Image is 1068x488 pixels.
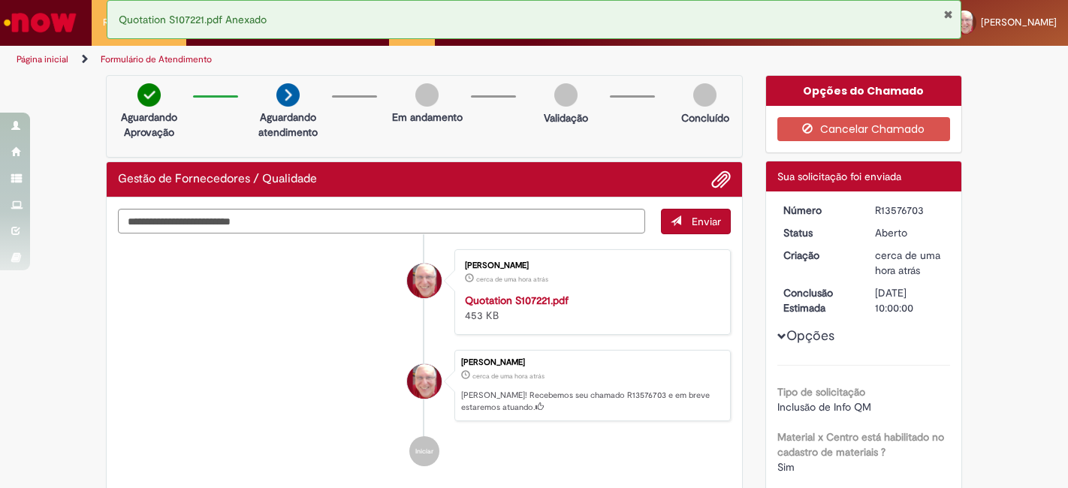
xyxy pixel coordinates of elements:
p: Em andamento [392,110,463,125]
span: Sua solicitação foi enviada [777,170,901,183]
p: Aguardando atendimento [252,110,324,140]
div: 29/09/2025 12:53:53 [875,248,945,278]
img: arrow-next.png [276,83,300,107]
span: cerca de uma hora atrás [472,372,545,381]
span: Sim [777,460,795,474]
ul: Histórico de tíquete [118,234,731,482]
b: Material x Centro está habilitado no cadastro de materiais ? [777,430,944,459]
dt: Status [772,225,864,240]
b: Tipo de solicitação [777,385,865,399]
span: Enviar [692,215,721,228]
button: Enviar [661,209,731,234]
a: Quotation S107221.pdf [465,294,569,307]
time: 29/09/2025 12:53:53 [875,249,940,277]
time: 29/09/2025 12:53:53 [472,372,545,381]
button: Cancelar Chamado [777,117,951,141]
div: [PERSON_NAME] [461,358,723,367]
span: Quotation S107221.pdf Anexado [119,13,267,26]
textarea: Digite sua mensagem aqui... [118,209,645,233]
li: Fernando Cesar Ferreira [118,350,731,422]
img: check-circle-green.png [137,83,161,107]
div: 453 KB [465,293,715,323]
span: Requisições [103,15,155,30]
a: Página inicial [17,53,68,65]
h2: Gestão de Fornecedores / Qualidade Histórico de tíquete [118,173,317,186]
img: img-circle-grey.png [693,83,717,107]
div: [PERSON_NAME] [465,261,715,270]
span: [PERSON_NAME] [981,16,1057,29]
span: cerca de uma hora atrás [476,275,548,284]
dt: Criação [772,248,864,263]
time: 29/09/2025 12:53:48 [476,275,548,284]
p: Validação [544,110,588,125]
ul: Trilhas de página [11,46,701,74]
dt: Conclusão Estimada [772,285,864,315]
dt: Número [772,203,864,218]
div: Fernando Cesar Ferreira [407,264,442,298]
button: Fechar Notificação [943,8,953,20]
a: Formulário de Atendimento [101,53,212,65]
img: ServiceNow [2,8,79,38]
div: Aberto [875,225,945,240]
img: img-circle-grey.png [554,83,578,107]
p: Aguardando Aprovação [113,110,186,140]
div: Fernando Cesar Ferreira [407,364,442,399]
div: R13576703 [875,203,945,218]
span: Inclusão de Info QM [777,400,871,414]
img: img-circle-grey.png [415,83,439,107]
div: [DATE] 10:00:00 [875,285,945,315]
p: Concluído [681,110,729,125]
span: cerca de uma hora atrás [875,249,940,277]
div: Opções do Chamado [766,76,962,106]
button: Adicionar anexos [711,170,731,189]
p: [PERSON_NAME]! Recebemos seu chamado R13576703 e em breve estaremos atuando. [461,390,723,413]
